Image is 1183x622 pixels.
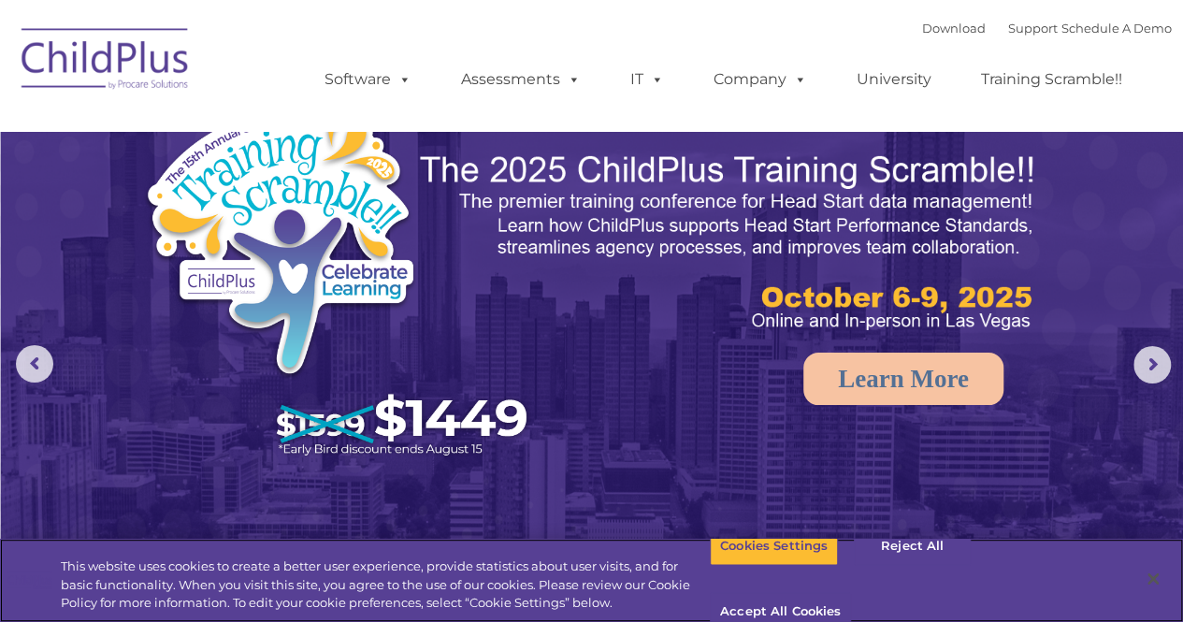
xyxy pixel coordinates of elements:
a: Support [1008,21,1058,36]
a: University [838,61,950,98]
a: Schedule A Demo [1061,21,1172,36]
a: Download [922,21,986,36]
span: Last name [260,123,317,137]
button: Reject All [854,527,971,566]
font: | [922,21,1172,36]
a: Training Scramble!! [962,61,1141,98]
button: Cookies Settings [710,527,838,566]
img: ChildPlus by Procare Solutions [12,15,199,108]
div: This website uses cookies to create a better user experience, provide statistics about user visit... [61,557,710,613]
a: Learn More [803,353,1003,405]
a: Company [695,61,826,98]
a: Assessments [442,61,599,98]
button: Close [1133,558,1174,600]
a: IT [612,61,683,98]
a: Software [306,61,430,98]
span: Phone number [260,200,339,214]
